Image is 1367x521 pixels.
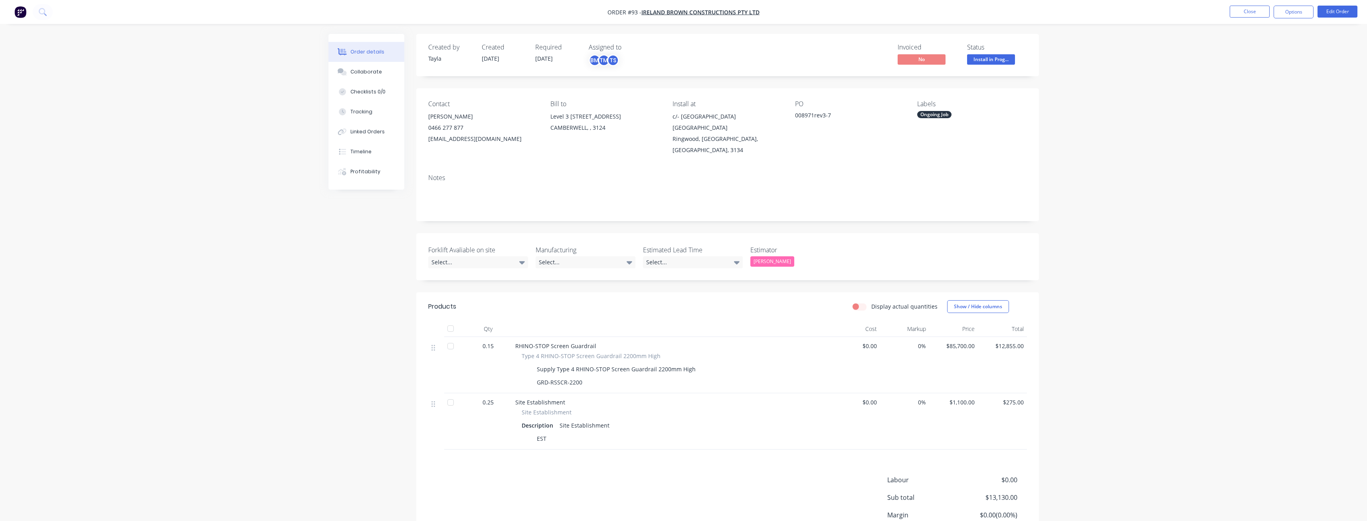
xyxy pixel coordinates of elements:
label: Forklift Avaliable on site [428,245,528,255]
div: GRD-RSSCR-2200 [534,376,586,388]
button: Options [1274,6,1314,18]
div: 008971rev3-7 [795,111,895,122]
div: Level 3 [STREET_ADDRESS]CAMBERWELL, , 3124 [550,111,660,137]
div: Site Establishment [556,420,613,431]
button: Edit Order [1318,6,1357,18]
a: Ireland Brown Constructions Pty Ltd [641,8,760,16]
span: $0.00 [835,398,877,406]
div: Contact [428,100,538,108]
div: EST [534,433,550,444]
span: RHINO-STOP Screen Guardrail [515,342,596,350]
span: [DATE] [482,55,499,62]
button: Timeline [328,142,404,162]
span: Order #93 - [607,8,641,16]
span: 0% [883,342,926,350]
label: Estimated Lead Time [643,245,743,255]
span: $85,700.00 [932,342,975,350]
span: $1,100.00 [932,398,975,406]
div: c/- [GEOGRAPHIC_DATA] [GEOGRAPHIC_DATA]Ringwood, [GEOGRAPHIC_DATA], [GEOGRAPHIC_DATA], 3134 [673,111,782,156]
div: Invoiced [898,44,957,51]
div: c/- [GEOGRAPHIC_DATA] [GEOGRAPHIC_DATA] [673,111,782,133]
div: 0466 277 877 [428,122,538,133]
div: Collaborate [350,68,382,75]
div: [EMAIL_ADDRESS][DOMAIN_NAME] [428,133,538,145]
div: Markup [880,321,929,337]
span: $0.00 [835,342,877,350]
div: Select... [536,256,635,268]
label: Estimator [750,245,850,255]
div: [PERSON_NAME] [428,111,538,122]
div: Tracking [350,108,372,115]
div: Tayla [428,54,472,63]
div: Timeline [350,148,372,155]
button: Install in Prog... [967,54,1015,66]
span: $13,130.00 [958,493,1017,502]
div: Total [978,321,1027,337]
button: Linked Orders [328,122,404,142]
div: Level 3 [STREET_ADDRESS] [550,111,660,122]
label: Display actual quantities [871,302,938,311]
div: Notes [428,174,1027,182]
div: Description [522,420,556,431]
button: Order details [328,42,404,62]
div: Order details [350,48,384,55]
button: Profitability [328,162,404,182]
span: Sub total [887,493,958,502]
img: Factory [14,6,26,18]
span: [DATE] [535,55,553,62]
div: Created [482,44,526,51]
div: Select... [643,256,743,268]
div: Ongoing Job [917,111,952,118]
span: No [898,54,946,64]
div: Checklists 0/0 [350,88,386,95]
div: Supply Type 4 RHINO-STOP Screen Guardrail 2200mm High [534,363,699,375]
span: Labour [887,475,958,485]
div: TS [607,54,619,66]
div: Cost [831,321,880,337]
span: Margin [887,510,958,520]
div: PO [795,100,904,108]
div: Products [428,302,456,311]
button: Show / Hide columns [947,300,1009,313]
div: Profitability [350,168,380,175]
div: Qty [464,321,512,337]
div: [PERSON_NAME]0466 277 877[EMAIL_ADDRESS][DOMAIN_NAME] [428,111,538,145]
div: Status [967,44,1027,51]
div: Required [535,44,579,51]
button: BMTMTS [589,54,619,66]
label: Manufacturing [536,245,635,255]
button: Collaborate [328,62,404,82]
span: Site Establishment [522,408,572,416]
span: $0.00 [958,475,1017,485]
div: Assigned to [589,44,669,51]
div: [PERSON_NAME] [750,256,794,267]
span: 0% [883,398,926,406]
button: Tracking [328,102,404,122]
div: Labels [917,100,1027,108]
span: $275.00 [981,398,1024,406]
span: 0.15 [483,342,494,350]
span: Type 4 RHINO-STOP Screen Guardrail 2200mm High [522,352,661,360]
span: Install in Prog... [967,54,1015,64]
div: Ringwood, [GEOGRAPHIC_DATA], [GEOGRAPHIC_DATA], 3134 [673,133,782,156]
span: $0.00 ( 0.00 %) [958,510,1017,520]
span: $12,855.00 [981,342,1024,350]
div: Bill to [550,100,660,108]
div: Install at [673,100,782,108]
button: Checklists 0/0 [328,82,404,102]
span: 0.25 [483,398,494,406]
div: CAMBERWELL, , 3124 [550,122,660,133]
div: Created by [428,44,472,51]
div: Linked Orders [350,128,385,135]
button: Close [1230,6,1270,18]
div: Price [929,321,978,337]
div: Select... [428,256,528,268]
span: Site Establishment [515,398,565,406]
div: BM [589,54,601,66]
div: TM [598,54,610,66]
